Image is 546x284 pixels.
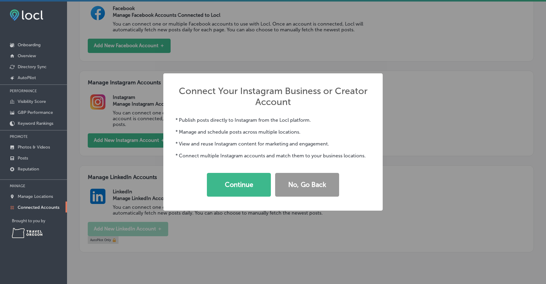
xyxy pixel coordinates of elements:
p: Onboarding [18,42,41,47]
p: Manage Locations [18,194,53,199]
p: GBP Performance [18,110,53,115]
p: Posts [18,156,28,161]
button: No, Go Back [275,173,339,197]
p: Reputation [18,167,39,172]
p: * Manage and schedule posts across multiple locations. [175,129,370,135]
p: Visibility Score [18,99,46,104]
button: Continue [207,173,271,197]
p: * View and reuse Instagram content for marketing and engagement. [175,141,370,147]
p: Keyword Rankings [18,121,53,126]
p: Connected Accounts [18,205,59,210]
p: Directory Sync [18,64,47,69]
p: Photos & Videos [18,145,50,150]
p: Brought to you by [12,219,67,223]
img: fda3e92497d09a02dc62c9cd864e3231.png [10,9,43,21]
p: AutoPilot [18,75,36,80]
p: * Publish posts directly to Instagram from the Locl platform. [175,117,370,123]
h2: Connect Your Instagram Business or Creator Account [175,86,370,107]
img: Travel Oregon [12,228,42,238]
p: Overview [18,53,36,58]
p: * Connect multiple Instagram accounts and match them to your business locations. [175,153,370,159]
